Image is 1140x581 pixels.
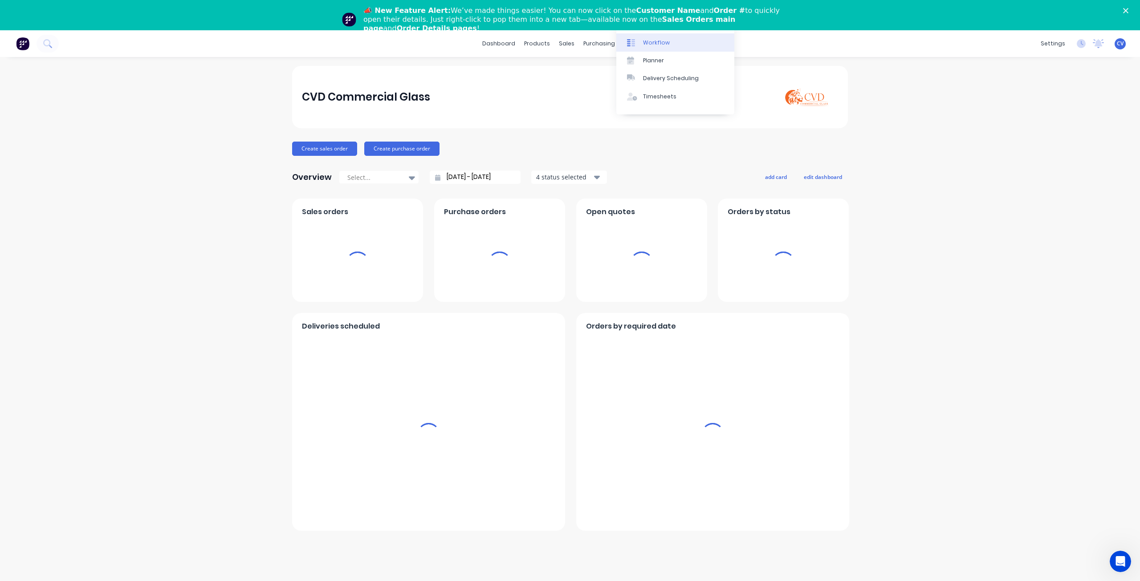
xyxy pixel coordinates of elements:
div: Close [1123,8,1132,13]
b: Order Details pages [397,24,477,33]
a: Delivery Scheduling [616,69,734,87]
span: CV [1117,40,1124,48]
div: We’ve made things easier! You can now click on the and to quickly open their details. Just right-... [363,6,784,33]
b: Order # [714,6,745,15]
img: CVD Commercial Glass [776,74,838,121]
img: Profile image for Team [342,12,356,27]
div: Overview [292,168,332,186]
button: add card [759,171,793,183]
div: sales [554,37,579,50]
div: 4 status selected [536,172,592,182]
span: Deliveries scheduled [302,321,380,332]
img: Factory [16,37,29,50]
span: Purchase orders [444,207,506,217]
div: Timesheets [643,93,676,101]
button: Create sales order [292,142,357,156]
span: Orders by required date [586,321,676,332]
span: Sales orders [302,207,348,217]
b: Customer Name [636,6,700,15]
div: Workflow [643,39,670,47]
a: Workflow [616,33,734,51]
a: dashboard [478,37,520,50]
span: Open quotes [586,207,635,217]
button: 4 status selected [531,171,607,184]
b: Sales Orders main page [363,15,735,33]
a: Planner [616,52,734,69]
div: CVD Commercial Glass [302,88,430,106]
b: 📣 New Feature Alert: [363,6,451,15]
div: products [520,37,554,50]
span: Orders by status [728,207,790,217]
div: purchasing [579,37,619,50]
button: edit dashboard [798,171,848,183]
div: Planner [643,57,664,65]
button: Create purchase order [364,142,440,156]
iframe: Intercom live chat [1110,551,1131,572]
a: Timesheets [616,88,734,106]
div: settings [1036,37,1070,50]
div: Delivery Scheduling [643,74,699,82]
